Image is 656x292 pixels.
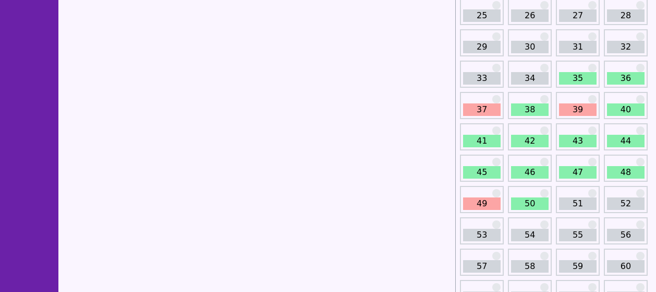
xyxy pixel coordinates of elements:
a: 46 [511,166,549,179]
a: 38 [511,103,549,116]
a: 28 [607,9,645,22]
a: 25 [463,9,501,22]
a: 44 [607,135,645,147]
a: 52 [607,197,645,210]
a: 42 [511,135,549,147]
a: 35 [559,72,597,85]
a: 45 [463,166,501,179]
a: 30 [511,41,549,53]
a: 53 [463,229,501,241]
a: 40 [607,103,645,116]
a: 32 [607,41,645,53]
a: 27 [559,9,597,22]
a: 58 [511,260,549,273]
a: 33 [463,72,501,85]
a: 57 [463,260,501,273]
a: 51 [559,197,597,210]
a: 59 [559,260,597,273]
a: 56 [607,229,645,241]
a: 49 [463,197,501,210]
a: 54 [511,229,549,241]
a: 43 [559,135,597,147]
a: 50 [511,197,549,210]
a: 26 [511,9,549,22]
a: 31 [559,41,597,53]
a: 36 [607,72,645,85]
a: 60 [607,260,645,273]
a: 48 [607,166,645,179]
a: 29 [463,41,501,53]
a: 39 [559,103,597,116]
a: 47 [559,166,597,179]
a: 37 [463,103,501,116]
a: 41 [463,135,501,147]
a: 34 [511,72,549,85]
a: 55 [559,229,597,241]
